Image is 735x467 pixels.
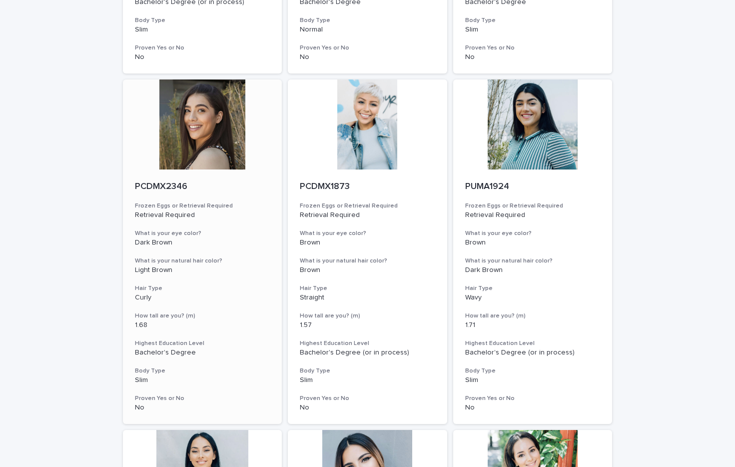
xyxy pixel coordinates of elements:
[465,257,601,265] h3: What is your natural hair color?
[300,321,435,329] p: 1.57
[465,202,601,210] h3: Frozen Eggs or Retrieval Required
[300,44,435,52] h3: Proven Yes or No
[300,339,435,347] h3: Highest Education Level
[135,367,270,375] h3: Body Type
[465,53,601,61] p: No
[300,53,435,61] p: No
[135,257,270,265] h3: What is your natural hair color?
[453,79,613,424] a: PUMA1924Frozen Eggs or Retrieval RequiredRetrieval RequiredWhat is your eye color?BrownWhat is yo...
[135,181,270,192] p: PCDMX2346
[135,339,270,347] h3: Highest Education Level
[465,181,601,192] p: PUMA1924
[135,202,270,210] h3: Frozen Eggs or Retrieval Required
[300,202,435,210] h3: Frozen Eggs or Retrieval Required
[300,367,435,375] h3: Body Type
[300,312,435,320] h3: How tall are you? (m)
[300,257,435,265] h3: What is your natural hair color?
[300,25,435,34] p: Normal
[135,44,270,52] h3: Proven Yes or No
[300,376,435,384] p: Slim
[465,321,601,329] p: 1.71
[465,229,601,237] h3: What is your eye color?
[135,321,270,329] p: 1.68
[300,293,435,302] p: Straight
[135,348,270,357] p: Bachelor's Degree
[135,25,270,34] p: Slim
[300,181,435,192] p: PCDMX1873
[288,79,447,424] a: PCDMX1873Frozen Eggs or Retrieval RequiredRetrieval RequiredWhat is your eye color?BrownWhat is y...
[465,339,601,347] h3: Highest Education Level
[300,211,435,219] p: Retrieval Required
[300,394,435,402] h3: Proven Yes or No
[135,394,270,402] h3: Proven Yes or No
[465,394,601,402] h3: Proven Yes or No
[123,79,282,424] a: PCDMX2346Frozen Eggs or Retrieval RequiredRetrieval RequiredWhat is your eye color?Dark BrownWhat...
[135,403,270,412] p: No
[135,284,270,292] h3: Hair Type
[135,211,270,219] p: Retrieval Required
[300,348,435,357] p: Bachelor's Degree (or in process)
[300,284,435,292] h3: Hair Type
[135,376,270,384] p: Slim
[135,238,270,247] p: Dark Brown
[465,211,601,219] p: Retrieval Required
[465,16,601,24] h3: Body Type
[135,266,270,274] p: Light Brown
[465,312,601,320] h3: How tall are you? (m)
[465,376,601,384] p: Slim
[465,284,601,292] h3: Hair Type
[465,238,601,247] p: Brown
[465,403,601,412] p: No
[135,293,270,302] p: Curly
[465,293,601,302] p: Wavy
[300,229,435,237] h3: What is your eye color?
[135,229,270,237] h3: What is your eye color?
[135,16,270,24] h3: Body Type
[300,266,435,274] p: Brown
[465,367,601,375] h3: Body Type
[135,53,270,61] p: No
[465,25,601,34] p: Slim
[300,403,435,412] p: No
[465,44,601,52] h3: Proven Yes or No
[300,238,435,247] p: Brown
[465,348,601,357] p: Bachelor's Degree (or in process)
[300,16,435,24] h3: Body Type
[465,266,601,274] p: Dark Brown
[135,312,270,320] h3: How tall are you? (m)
